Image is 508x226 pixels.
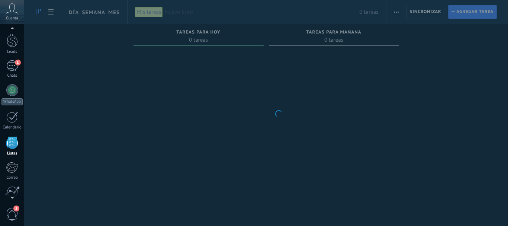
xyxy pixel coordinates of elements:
span: 1 [15,60,21,66]
div: WhatsApp [1,98,23,105]
div: Calendario [1,125,23,130]
div: Listas [1,151,23,156]
div: Chats [1,73,23,78]
span: Cuenta [6,16,18,21]
div: Leads [1,50,23,54]
div: Correo [1,175,23,180]
span: 3 [13,206,19,211]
